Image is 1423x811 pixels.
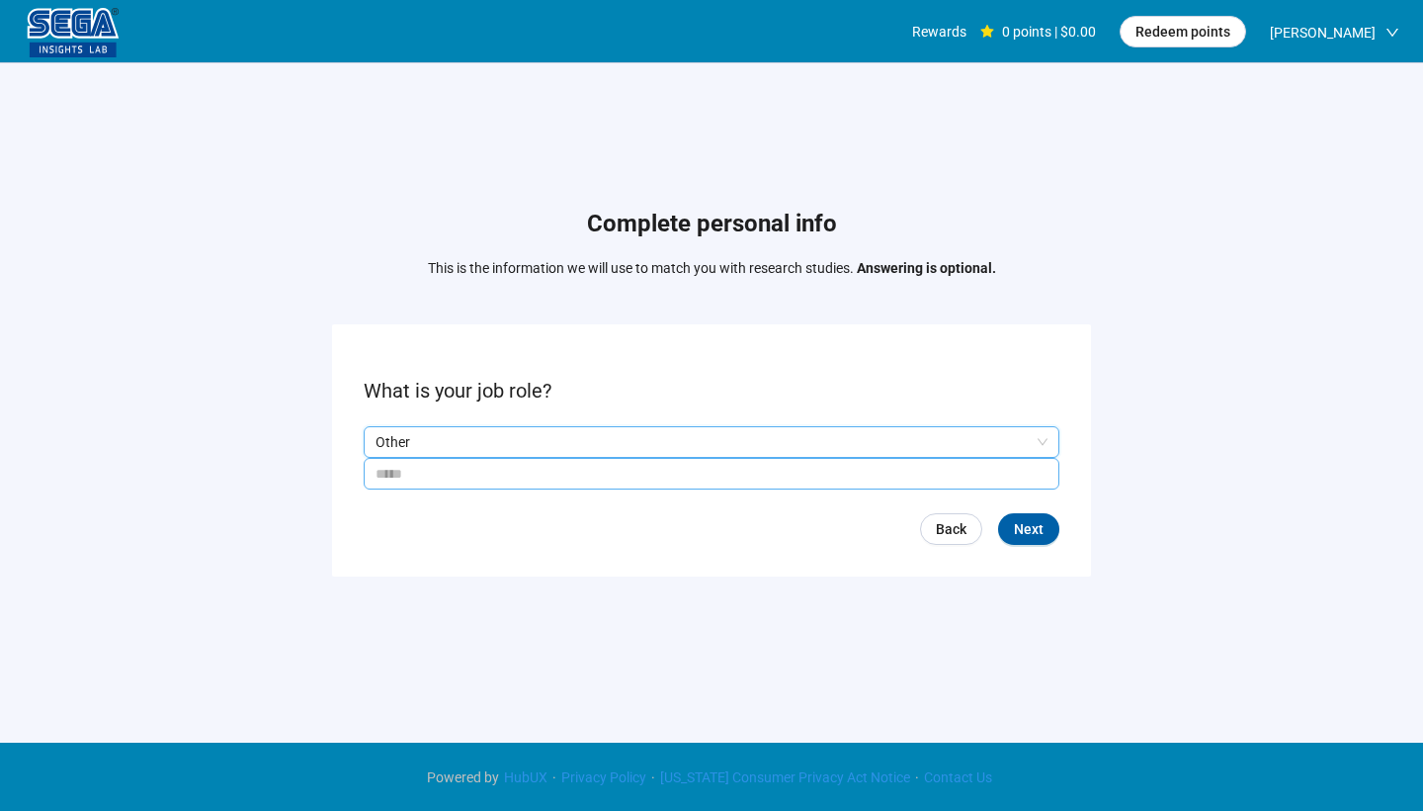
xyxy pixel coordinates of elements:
span: Powered by [427,769,499,785]
p: This is the information we will use to match you with research studies. [428,257,996,279]
p: Other [376,427,1030,457]
a: Privacy Policy [556,769,651,785]
h1: Complete personal info [428,206,996,243]
a: Back [920,513,982,545]
span: down [1385,26,1399,40]
button: Redeem points [1120,16,1246,47]
span: [PERSON_NAME] [1270,1,1376,64]
span: star [980,25,994,39]
a: Contact Us [919,769,997,785]
button: Next [998,513,1059,545]
p: What is your job role? [364,376,1059,406]
span: Back [936,518,966,540]
div: · · · [427,766,997,788]
span: Redeem points [1135,21,1230,43]
a: HubUX [499,769,552,785]
strong: Answering is optional. [857,260,996,276]
a: [US_STATE] Consumer Privacy Act Notice [655,769,915,785]
span: Next [1014,518,1044,540]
